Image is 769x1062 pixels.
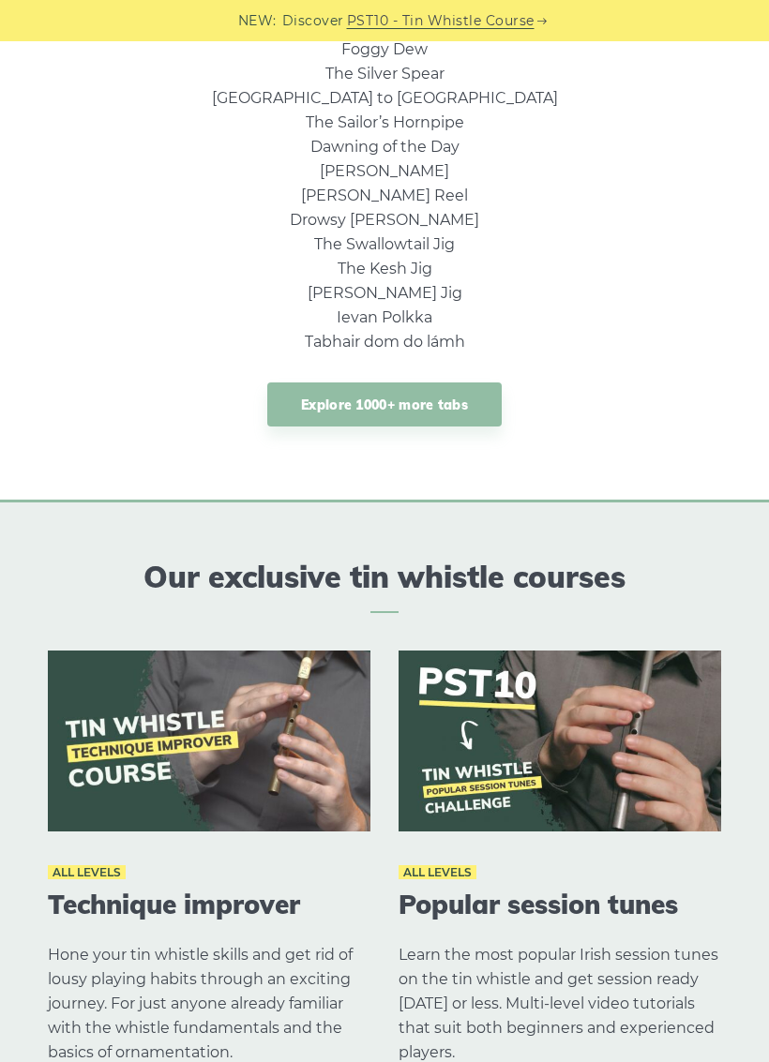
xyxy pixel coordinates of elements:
img: tin-whistle-course [48,651,370,832]
a: Dawning of the Day [310,138,460,156]
a: PST10 - Tin Whistle Course [347,10,535,32]
a: [PERSON_NAME] Jig [308,284,462,302]
span: NEW: [238,10,277,32]
a: The Sailor’s Hornpipe [306,113,464,131]
a: The Swallowtail Jig [314,235,455,253]
h2: Our exclusive tin whistle courses [48,559,721,612]
span: Discover [282,10,344,32]
a: Drowsy [PERSON_NAME] [290,211,479,229]
a: The Silver Spear [325,65,445,82]
a: [GEOGRAPHIC_DATA] to [GEOGRAPHIC_DATA] [212,89,558,107]
a: The Kesh Jig [338,260,432,277]
a: Ievan Polkka [337,308,432,326]
h3: Popular session tunes [399,889,721,920]
span: All levels [399,865,476,879]
a: [PERSON_NAME] Reel [301,187,468,204]
h3: Technique improver [48,889,370,920]
a: Explore 1000+ more tabs [267,382,502,426]
span: All levels [48,865,126,879]
a: [PERSON_NAME] [320,162,449,180]
a: Foggy Dew [341,40,428,58]
a: Tabhair dom do lámh [305,333,465,351]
